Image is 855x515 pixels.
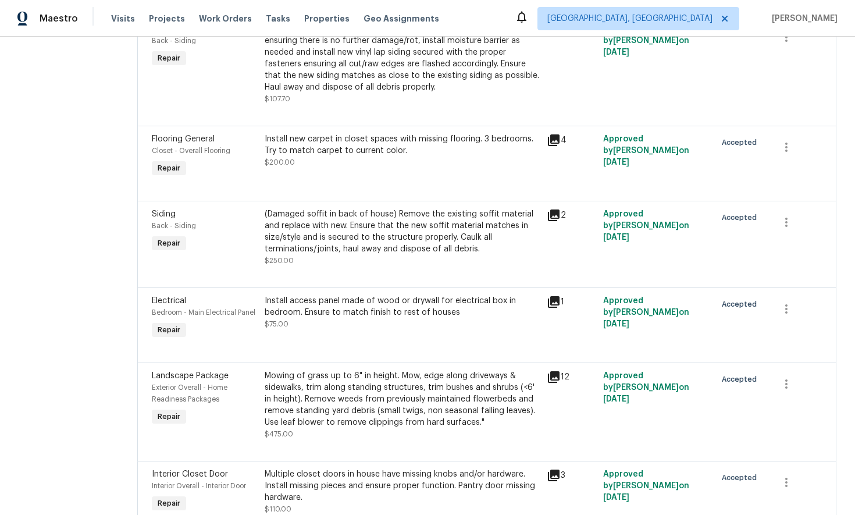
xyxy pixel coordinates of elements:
span: [PERSON_NAME] [767,13,838,24]
span: [DATE] [603,233,629,241]
span: Approved by [PERSON_NAME] on [603,135,689,166]
span: Landscape Package [152,372,229,380]
div: Multiple closet doors in house have missing knobs and/or hardware. Install missing pieces and ens... [265,468,540,503]
span: Approved by [PERSON_NAME] on [603,25,689,56]
span: Visits [111,13,135,24]
span: Repair [153,237,185,249]
span: Electrical [152,297,186,305]
span: $75.00 [265,321,288,328]
div: 3 [547,468,596,482]
span: [GEOGRAPHIC_DATA], [GEOGRAPHIC_DATA] [547,13,712,24]
span: [DATE] [603,395,629,403]
span: [DATE] [603,320,629,328]
span: Flooring General [152,135,215,143]
span: Back - Siding [152,37,196,44]
span: Interior Closet Door [152,470,228,478]
span: Approved by [PERSON_NAME] on [603,210,689,241]
span: Bedroom - Main Electrical Panel [152,309,255,316]
div: Install access panel made of wood or drywall for electrical box in bedroom. Ensure to match finis... [265,295,540,318]
span: Back - Siding [152,222,196,229]
span: Work Orders [199,13,252,24]
div: Remove the existing/damaged vinyl lap siding. Prep the substrate ensuring there is no further dam... [265,23,540,93]
span: [DATE] [603,48,629,56]
span: Accepted [722,137,761,148]
span: Projects [149,13,185,24]
div: 1 [547,295,596,309]
span: $110.00 [265,506,291,513]
span: $250.00 [265,257,294,264]
span: Repair [153,52,185,64]
div: 2 [547,208,596,222]
span: Repair [153,324,185,336]
span: Geo Assignments [364,13,439,24]
span: Properties [304,13,350,24]
span: Siding [152,210,176,218]
span: Repair [153,498,185,509]
span: Closet - Overall Flooring [152,147,230,154]
span: Accepted [722,299,761,310]
div: 12 [547,370,596,384]
span: $475.00 [265,431,293,438]
span: Accepted [722,212,761,223]
span: Tasks [266,15,290,23]
span: Exterior Overall - Home Readiness Packages [152,384,227,403]
span: Accepted [722,374,761,385]
span: Interior Overall - Interior Door [152,482,246,489]
span: Repair [153,411,185,422]
div: Mowing of grass up to 6" in height. Mow, edge along driveways & sidewalks, trim along standing st... [265,370,540,428]
span: [DATE] [603,158,629,166]
span: Approved by [PERSON_NAME] on [603,372,689,403]
span: Approved by [PERSON_NAME] on [603,297,689,328]
span: Maestro [40,13,78,24]
span: $107.70 [265,95,290,102]
span: [DATE] [603,493,629,502]
div: Install new carpet in closet spaces with missing flooring. 3 bedrooms. Try to match carpet to cur... [265,133,540,157]
div: (Damaged soffit in back of house) Remove the existing soffit material and replace with new. Ensur... [265,208,540,255]
span: Accepted [722,472,761,484]
span: Approved by [PERSON_NAME] on [603,470,689,502]
span: Repair [153,162,185,174]
div: 4 [547,133,596,147]
span: $200.00 [265,159,295,166]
